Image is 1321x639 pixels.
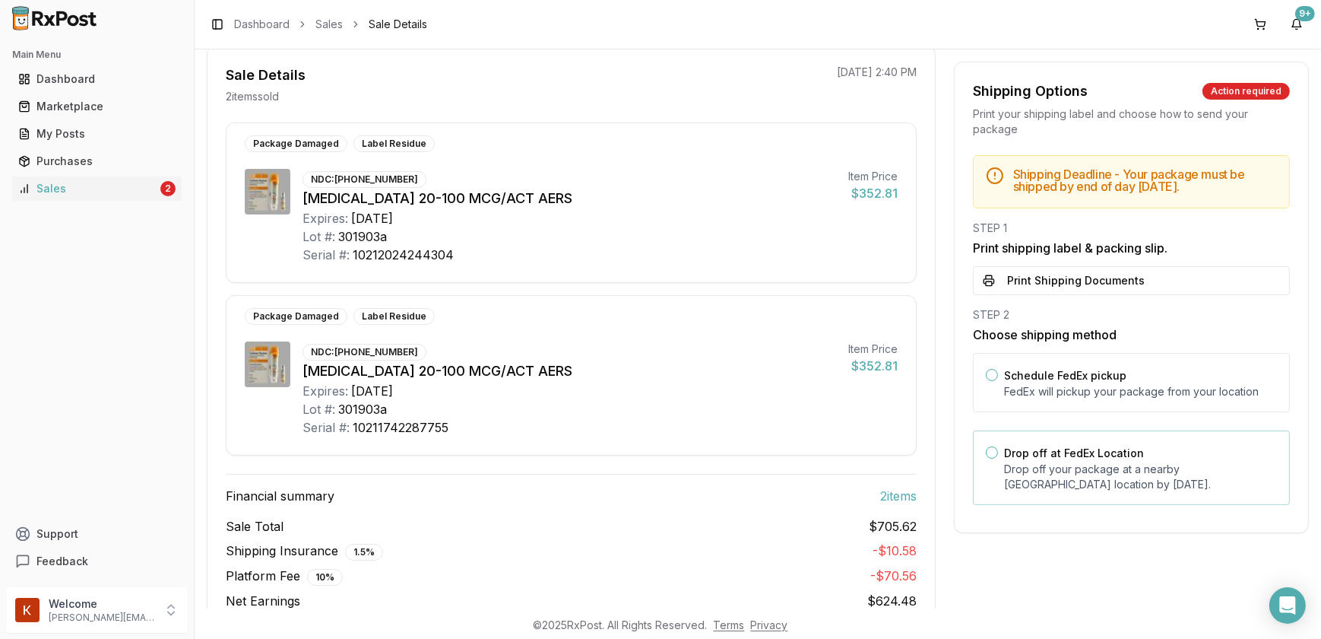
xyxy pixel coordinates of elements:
h3: Print shipping label & packing slip. [973,239,1290,257]
button: Feedback [6,548,188,575]
a: Terms [714,618,745,631]
a: Purchases [12,148,182,175]
div: NDC: [PHONE_NUMBER] [303,344,426,361]
button: Print Shipping Documents [973,266,1290,295]
span: Sale Details [369,17,427,32]
div: Package Damaged [245,308,347,325]
div: Expires: [303,382,348,400]
img: RxPost Logo [6,6,103,30]
span: $705.62 [869,517,917,536]
div: 301903a [338,400,387,418]
div: Purchases [18,154,176,169]
h2: Main Menu [12,49,182,61]
button: 9+ [1285,12,1309,37]
nav: breadcrumb [234,17,427,32]
div: Lot #: [303,400,335,418]
a: Sales [315,17,343,32]
a: Sales2 [12,175,182,202]
div: Item Price [848,169,898,184]
div: Package Damaged [245,135,347,152]
p: Welcome [49,596,154,612]
div: 1.5 % [345,544,383,561]
a: Marketplace [12,93,182,120]
span: Sale Total [226,517,284,536]
div: Label Residue [353,135,435,152]
div: Shipping Options [973,81,1088,102]
div: Action required [1202,83,1290,100]
div: [DATE] [351,209,393,227]
label: Drop off at FedEx Location [1004,447,1144,459]
a: Privacy [751,618,788,631]
a: Dashboard [234,17,290,32]
div: Expires: [303,209,348,227]
img: Combivent Respimat 20-100 MCG/ACT AERS [245,169,290,215]
button: Marketplace [6,94,188,119]
div: Item Price [848,342,898,357]
span: - $70.56 [870,568,917,583]
div: [MEDICAL_DATA] 20-100 MCG/ACT AERS [303,361,836,382]
button: Dashboard [6,67,188,91]
div: Sales [18,181,157,196]
div: 10 % [307,569,343,586]
div: 10211742287755 [353,418,448,437]
h3: Choose shipping method [973,326,1290,344]
div: $352.81 [848,357,898,375]
span: Net Earnings [226,592,300,610]
a: My Posts [12,120,182,148]
div: Open Intercom Messenger [1269,587,1306,624]
div: 9+ [1295,6,1315,21]
div: NDC: [PHONE_NUMBER] [303,171,426,188]
div: STEP 1 [973,221,1290,236]
div: [MEDICAL_DATA] 20-100 MCG/ACT AERS [303,188,836,209]
div: 10212024244304 [353,246,454,264]
span: Financial summary [226,487,334,505]
button: Purchases [6,149,188,173]
div: Print your shipping label and choose how to send your package [973,106,1290,137]
p: [PERSON_NAME][EMAIL_ADDRESS][DOMAIN_NAME] [49,612,154,624]
span: Platform Fee [226,567,343,586]
div: 301903a [338,227,387,246]
img: Combivent Respimat 20-100 MCG/ACT AERS [245,342,290,387]
span: 2 item s [880,487,917,505]
div: Sale Details [226,65,306,86]
div: Serial #: [303,246,350,264]
div: Dashboard [18,72,176,87]
div: My Posts [18,126,176,141]
p: [DATE] 2:40 PM [837,65,917,80]
button: Support [6,520,188,548]
p: FedEx will pickup your package from your location [1004,384,1277,399]
button: My Posts [6,122,188,146]
span: Shipping Insurance [226,542,383,561]
div: Serial #: [303,418,350,437]
label: Schedule FedEx pickup [1004,369,1126,382]
div: Lot #: [303,227,335,246]
div: Label Residue [353,308,435,325]
div: [DATE] [351,382,393,400]
div: Marketplace [18,99,176,114]
a: Dashboard [12,65,182,93]
span: $624.48 [867,593,917,609]
div: 2 [160,181,176,196]
p: 2 item s sold [226,89,279,104]
img: User avatar [15,598,40,622]
div: STEP 2 [973,307,1290,323]
span: - $10.58 [873,543,917,558]
h5: Shipping Deadline - Your package must be shipped by end of day [DATE] . [1013,168,1277,192]
span: Feedback [36,554,88,569]
button: Sales2 [6,176,188,201]
div: $352.81 [848,184,898,202]
p: Drop off your package at a nearby [GEOGRAPHIC_DATA] location by [DATE] . [1004,462,1277,492]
